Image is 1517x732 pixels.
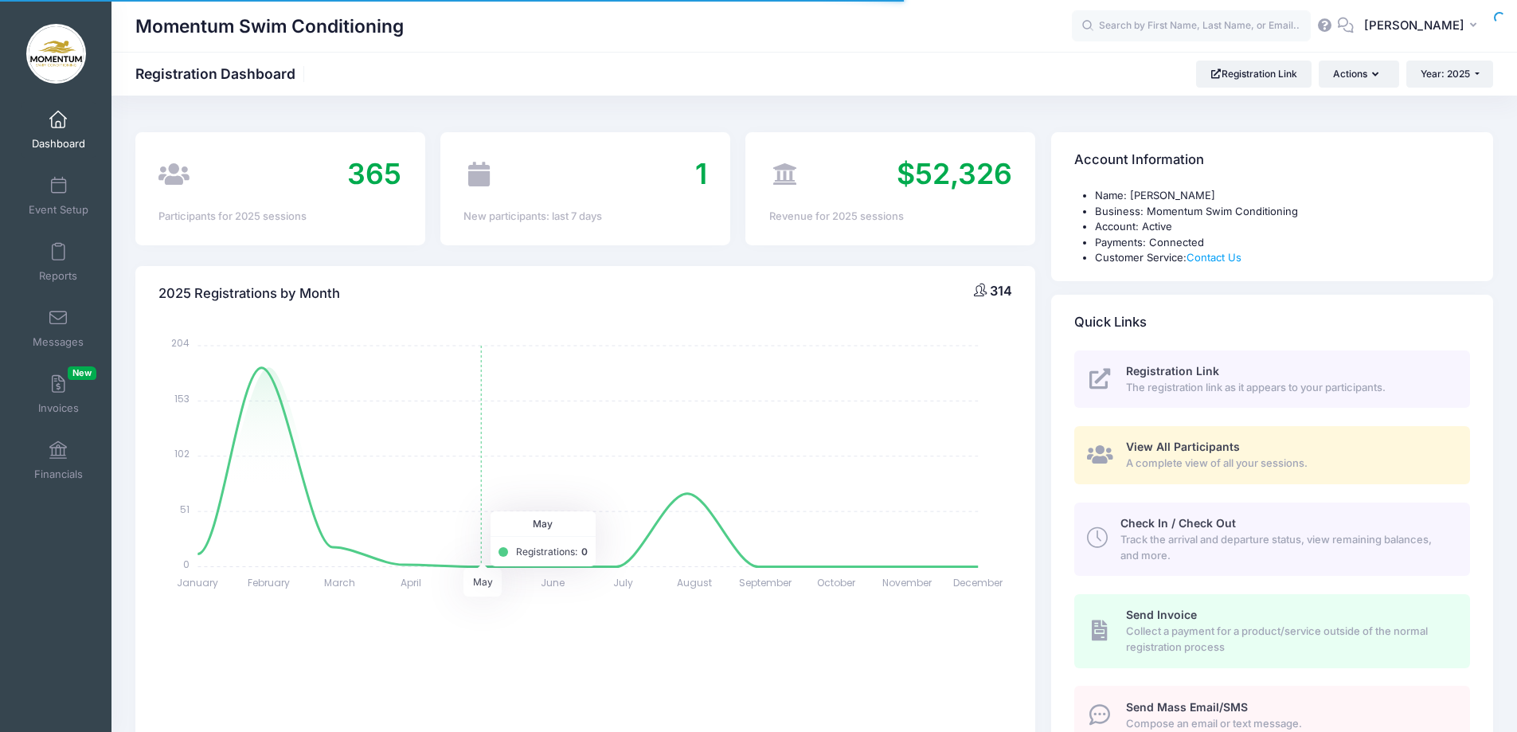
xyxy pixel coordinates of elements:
a: Messages [21,300,96,356]
span: The registration link as it appears to your participants. [1126,380,1452,396]
tspan: July [614,576,634,589]
span: Dashboard [32,137,85,151]
li: Payments: Connected [1095,235,1470,251]
h4: 2025 Registrations by Month [158,271,340,316]
input: Search by First Name, Last Name, or Email... [1072,10,1311,42]
h4: Quick Links [1074,299,1147,345]
span: Messages [33,335,84,349]
button: Year: 2025 [1406,61,1493,88]
span: $52,326 [897,156,1012,191]
h1: Momentum Swim Conditioning [135,8,404,45]
span: Year: 2025 [1421,68,1470,80]
tspan: June [541,576,565,589]
h4: Account Information [1074,138,1204,183]
a: Event Setup [21,168,96,224]
span: Check In / Check Out [1120,516,1236,530]
a: Send Invoice Collect a payment for a product/service outside of the normal registration process [1074,594,1470,667]
span: New [68,366,96,380]
a: Dashboard [21,102,96,158]
tspan: March [324,576,355,589]
tspan: November [882,576,932,589]
span: View All Participants [1126,440,1240,453]
span: 365 [347,156,401,191]
span: Registration Link [1126,364,1219,378]
li: Customer Service: [1095,250,1470,266]
a: Registration Link The registration link as it appears to your participants. [1074,350,1470,409]
tspan: 102 [175,447,190,460]
tspan: January [178,576,219,589]
a: Contact Us [1187,251,1241,264]
li: Business: Momentum Swim Conditioning [1095,204,1470,220]
tspan: 204 [172,336,190,350]
li: Account: Active [1095,219,1470,235]
span: Financials [34,468,83,481]
span: A complete view of all your sessions. [1126,456,1452,472]
h1: Registration Dashboard [135,65,309,82]
img: Momentum Swim Conditioning [26,24,86,84]
span: 314 [990,283,1012,299]
span: Send Mass Email/SMS [1126,700,1248,714]
a: View All Participants A complete view of all your sessions. [1074,426,1470,484]
a: Check In / Check Out Track the arrival and departure status, view remaining balances, and more. [1074,503,1470,576]
tspan: 153 [175,391,190,405]
li: Name: [PERSON_NAME] [1095,188,1470,204]
a: Registration Link [1196,61,1312,88]
a: Reports [21,234,96,290]
div: Participants for 2025 sessions [158,209,401,225]
span: Reports [39,269,77,283]
span: Send Invoice [1126,608,1197,621]
tspan: August [677,576,712,589]
tspan: 0 [184,558,190,571]
button: [PERSON_NAME] [1354,8,1493,45]
span: Collect a payment for a product/service outside of the normal registration process [1126,624,1452,655]
span: Compose an email or text message. [1126,716,1452,732]
tspan: September [739,576,792,589]
a: Financials [21,433,96,488]
span: Invoices [38,401,79,415]
tspan: 51 [181,502,190,515]
span: Track the arrival and departure status, view remaining balances, and more. [1120,532,1452,563]
div: Revenue for 2025 sessions [769,209,1012,225]
span: [PERSON_NAME] [1364,17,1464,34]
a: InvoicesNew [21,366,96,422]
button: Actions [1319,61,1398,88]
tspan: October [817,576,856,589]
span: Event Setup [29,203,88,217]
tspan: February [248,576,290,589]
tspan: April [401,576,421,589]
tspan: December [953,576,1003,589]
tspan: May [471,576,492,589]
span: 1 [695,156,707,191]
div: New participants: last 7 days [463,209,706,225]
